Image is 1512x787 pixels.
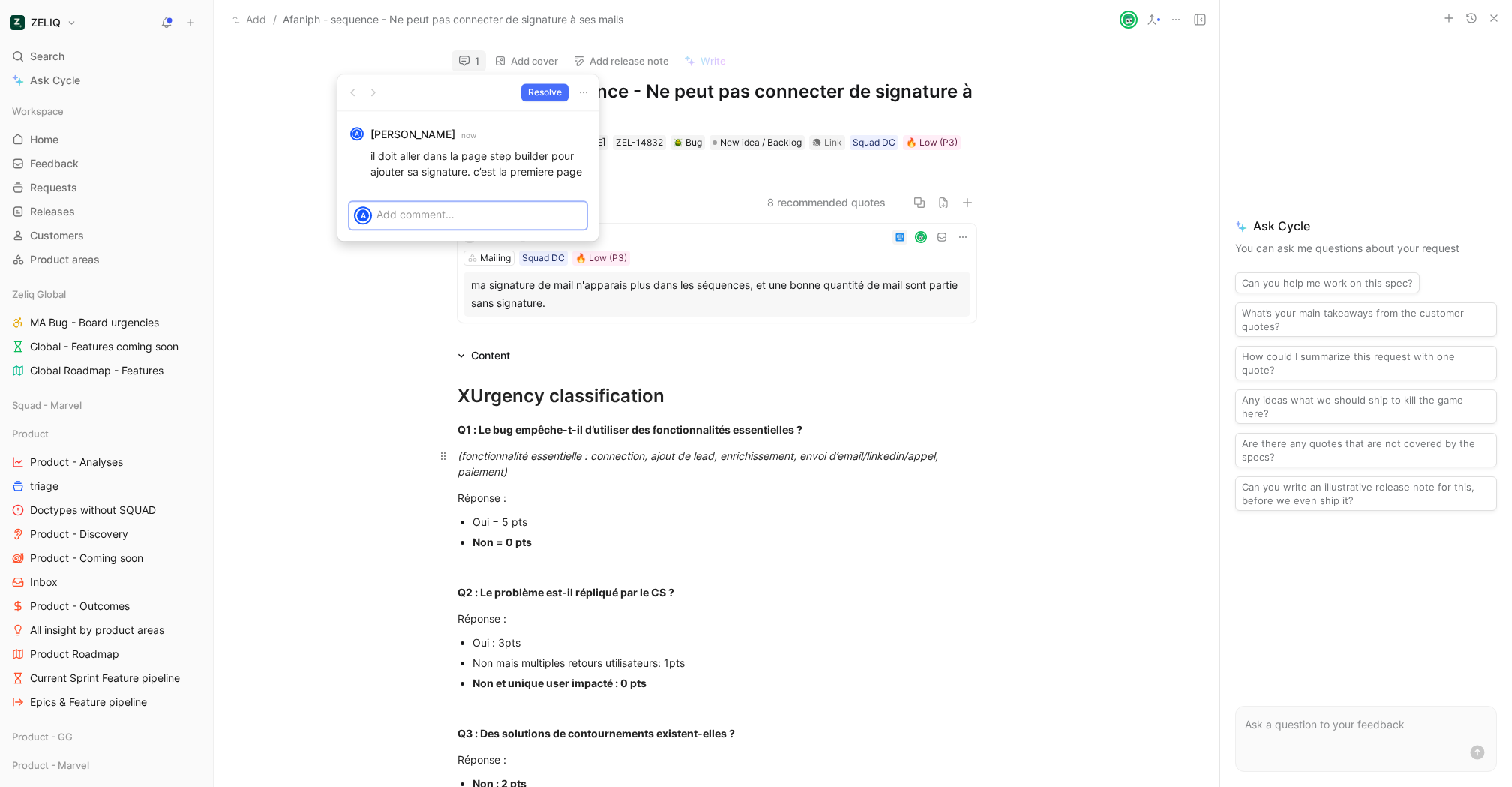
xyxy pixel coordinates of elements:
[461,128,476,142] small: now
[370,148,586,179] p: il doit aller dans la page step builder pour ajouter sa signature. c’est la premiere page
[528,85,562,100] span: Resolve
[521,83,568,101] button: Resolve
[352,128,362,139] div: A
[370,125,455,143] strong: [PERSON_NAME]
[355,208,370,223] div: A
